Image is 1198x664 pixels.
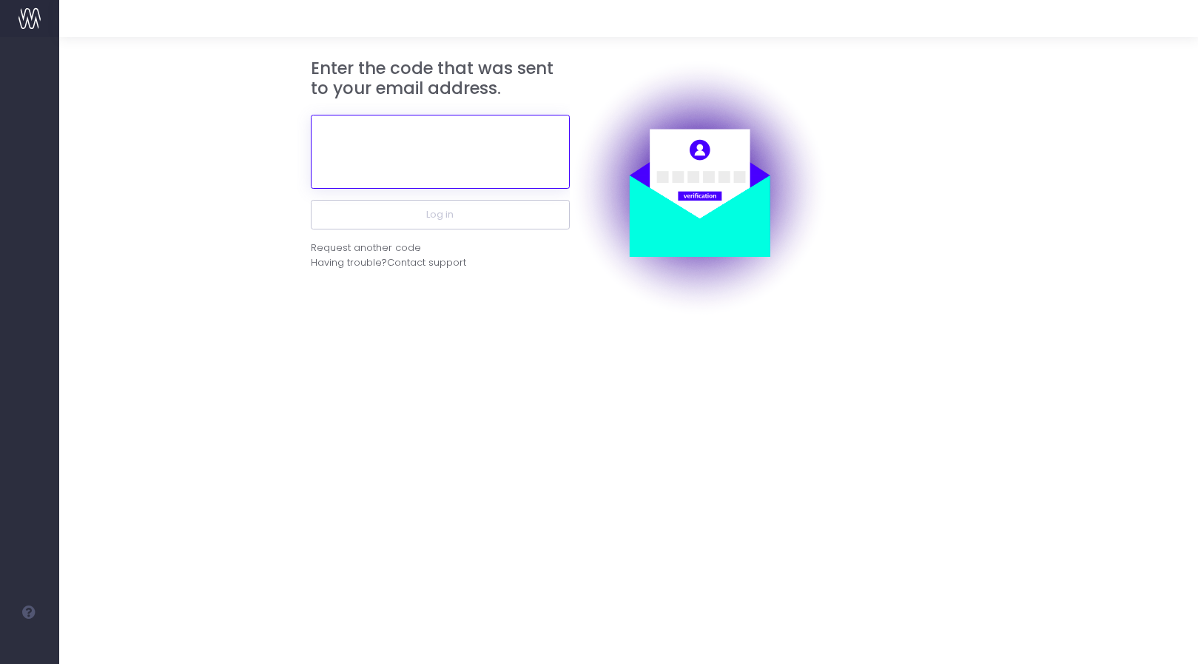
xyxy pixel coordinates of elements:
img: auth.png [570,58,829,318]
div: Request another code [311,241,421,255]
button: Log in [311,200,570,229]
span: Contact support [387,255,466,270]
img: images/default_profile_image.png [18,634,41,657]
div: Having trouble? [311,255,570,270]
h3: Enter the code that was sent to your email address. [311,58,570,99]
